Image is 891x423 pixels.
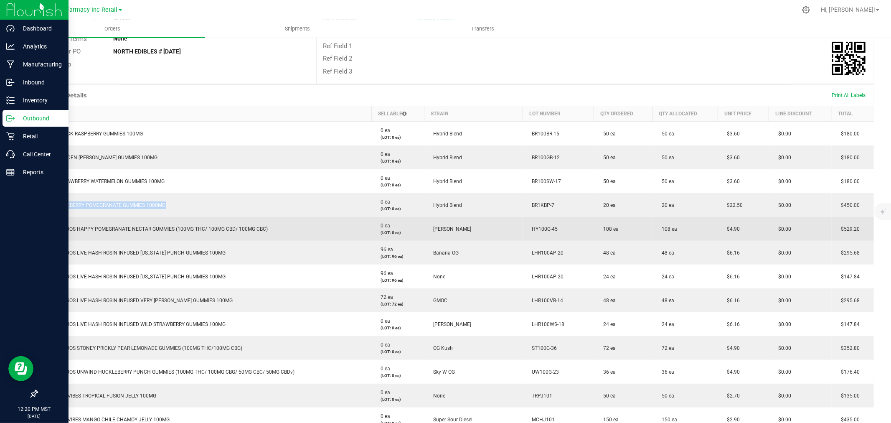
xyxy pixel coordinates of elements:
span: 36 ea [657,369,674,375]
span: ST100G-36 [528,345,557,351]
span: $135.00 [837,393,860,399]
span: $435.00 [837,417,860,423]
inline-svg: Inventory [6,96,15,104]
span: $147.84 [837,274,860,280]
img: Scan me! [832,42,866,75]
span: 72 ea [376,294,393,300]
span: 48 ea [657,250,674,256]
span: 0 ea [376,390,390,395]
span: $0.00 [774,155,791,161]
p: Dashboard [15,23,65,33]
span: Transfers [460,25,505,33]
span: 0 ea [376,366,390,372]
span: $0.00 [774,369,791,375]
span: TRPJ101 [528,393,552,399]
iframe: Resource center [8,356,33,381]
th: Lot Number [523,106,594,122]
span: [PERSON_NAME] [429,226,472,232]
span: BRIX BLUEBERRY POMEGRANATE GUMMIES 1000MG [43,202,166,208]
span: 48 ea [599,298,616,303]
span: UW100G-23 [528,369,559,375]
span: 0 ea [376,342,390,348]
span: 48 ea [657,298,674,303]
p: Analytics [15,41,65,51]
span: 96 ea [376,270,393,276]
span: 20 ea [657,202,674,208]
span: BAKED BROS UNWIND HUCKLEBERRY PUNCH GUMMIES (100MG THC/ 100MG CBG/ 50MG CBC/ 50MG CBDv) [43,369,295,375]
span: 50 ea [599,178,616,184]
span: $2.90 [723,417,740,423]
p: (LOT: 0 ea) [376,229,419,236]
span: BRIX STRAWBERRY WATERMELON GUMMIES 100MG [43,178,165,184]
span: 50 ea [599,131,616,137]
span: $22.50 [723,202,743,208]
span: GMOC [429,298,448,303]
a: Transfers [390,20,575,38]
span: BAKED BROS LIVE HASH ROSIN INFUSED [US_STATE] PUNCH GUMMIES 100MG [43,274,226,280]
span: [PERSON_NAME] [429,321,472,327]
span: BR100BR-15 [528,131,559,137]
strong: NORTH EDIBLES # [DATE] [113,48,181,55]
p: (LOT: 0 ea) [376,396,419,403]
span: $295.68 [837,250,860,256]
span: $0.00 [774,178,791,184]
span: None [429,274,446,280]
th: Qty Allocated [652,106,718,122]
span: Sky W OG [429,369,455,375]
span: 150 ea [657,417,677,423]
p: (LOT: 0 ea) [376,134,419,140]
inline-svg: Call Center [6,150,15,158]
span: MELLOW VIBES MANGO CHILE CHAMOY JELLY 100MG [43,417,170,423]
span: Hybrid Blend [429,202,462,208]
span: LHR100WS-18 [528,321,564,327]
span: $3.60 [723,178,740,184]
span: $0.00 [774,226,791,232]
span: BR1KBP-7 [528,202,554,208]
span: $0.00 [774,345,791,351]
p: (LOT: 0 ea) [376,206,419,212]
span: 20 ea [599,202,616,208]
span: 50 ea [657,393,674,399]
span: $2.70 [723,393,740,399]
span: 50 ea [599,155,616,161]
p: Inbound [15,77,65,87]
span: $6.16 [723,298,740,303]
span: $0.00 [774,417,791,423]
span: 36 ea [599,369,616,375]
p: Call Center [15,149,65,159]
span: 50 ea [657,155,674,161]
span: $147.84 [837,321,860,327]
span: Shipments [274,25,322,33]
span: $4.90 [723,345,740,351]
span: $529.20 [837,226,860,232]
p: 12:20 PM MST [4,405,65,413]
span: BRIX GOLDEN [PERSON_NAME] GUMMIES 100MG [43,155,158,161]
span: 108 ea [599,226,619,232]
th: Strain [424,106,523,122]
a: Orders [20,20,205,38]
th: Unit Price [718,106,769,122]
span: HY100G-45 [528,226,558,232]
span: $450.00 [837,202,860,208]
span: 0 ea [376,127,390,133]
span: 96 ea [376,247,393,252]
span: $6.16 [723,274,740,280]
span: 24 ea [599,274,616,280]
p: Retail [15,131,65,141]
span: BAKED BROS HAPPY POMEGRANATE NECTAR GUMMIES (100MG THC/ 100MG CBD/ 100MG CBC) [43,226,268,232]
p: (LOT: 0 ea) [376,182,419,188]
inline-svg: Dashboard [6,24,15,33]
a: Shipments [205,20,390,38]
span: 50 ea [657,178,674,184]
span: LHR100AP-20 [528,250,564,256]
p: Outbound [15,113,65,123]
span: 150 ea [599,417,619,423]
span: $0.00 [774,321,791,327]
span: $0.00 [774,393,791,399]
span: 0 ea [376,318,390,324]
span: BRIX BLACK RASPBERRY GUMMIES 100MG [43,131,143,137]
qrcode: 00006543 [832,42,866,75]
span: 24 ea [657,274,674,280]
span: MCHJ101 [528,417,555,423]
span: $180.00 [837,155,860,161]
